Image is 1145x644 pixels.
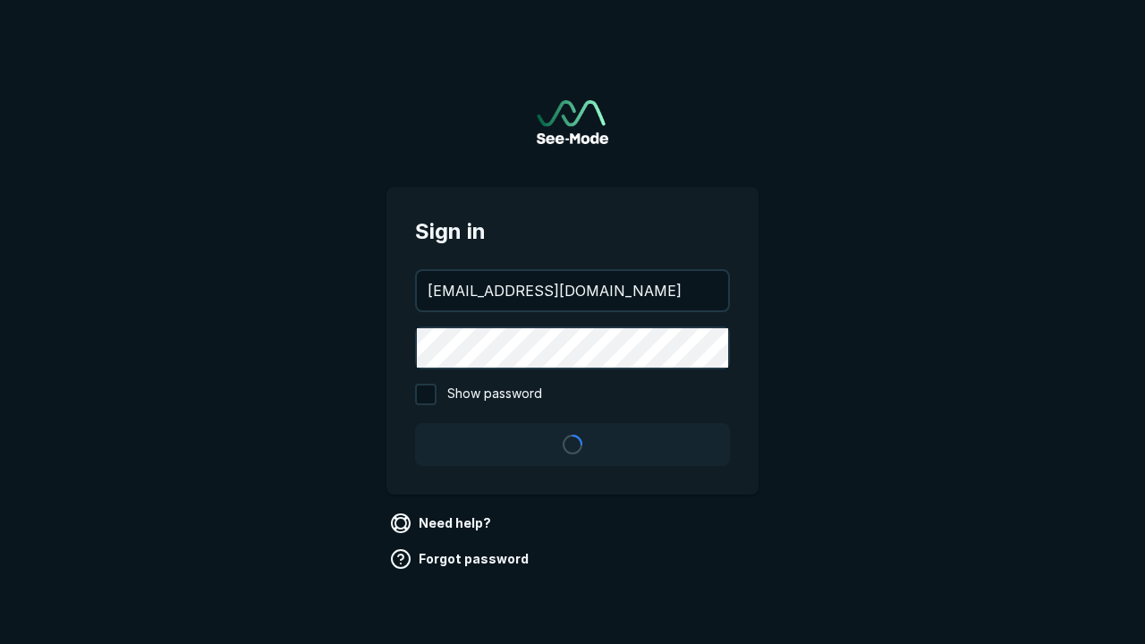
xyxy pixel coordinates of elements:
span: Sign in [415,216,730,248]
a: Forgot password [386,545,536,573]
a: Go to sign in [537,100,608,144]
a: Need help? [386,509,498,538]
img: See-Mode Logo [537,100,608,144]
input: your@email.com [417,271,728,310]
span: Show password [447,384,542,405]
